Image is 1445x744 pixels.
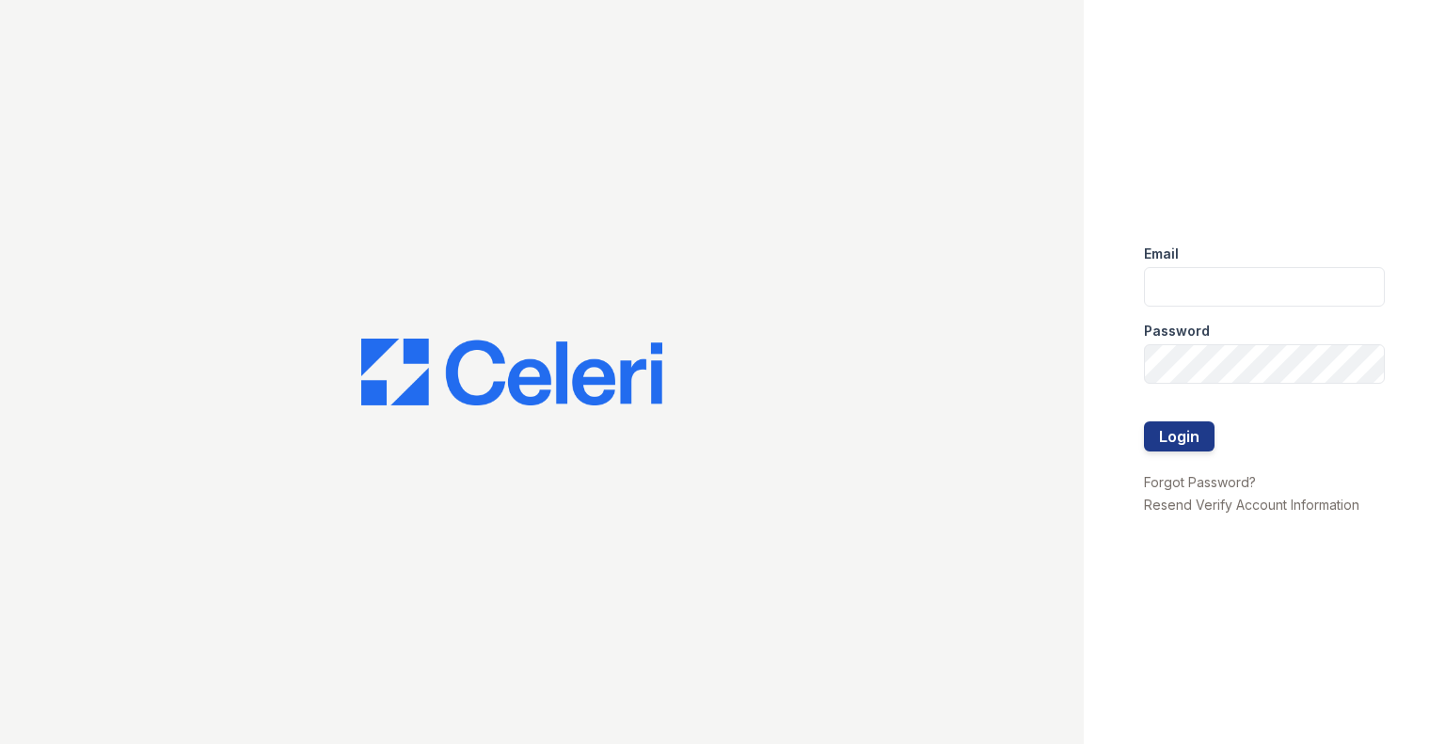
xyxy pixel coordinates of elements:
label: Password [1144,322,1210,340]
img: CE_Logo_Blue-a8612792a0a2168367f1c8372b55b34899dd931a85d93a1a3d3e32e68fde9ad4.png [361,339,662,406]
a: Resend Verify Account Information [1144,497,1359,513]
a: Forgot Password? [1144,474,1256,490]
button: Login [1144,421,1215,451]
label: Email [1144,245,1179,263]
